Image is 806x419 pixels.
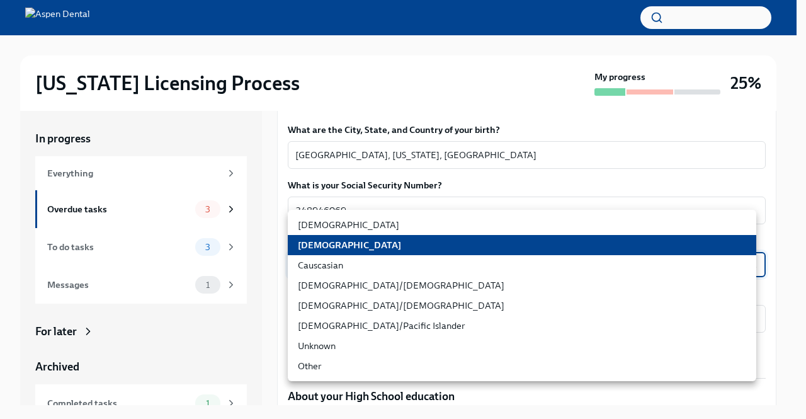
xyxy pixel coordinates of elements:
[288,316,756,336] li: [DEMOGRAPHIC_DATA]/Pacific Islander
[288,235,756,255] li: [DEMOGRAPHIC_DATA]
[288,356,756,376] li: Other
[288,296,756,316] li: [DEMOGRAPHIC_DATA]/[DEMOGRAPHIC_DATA]
[288,275,756,296] li: [DEMOGRAPHIC_DATA]/[DEMOGRAPHIC_DATA]
[288,255,756,275] li: Causcasian
[288,336,756,356] li: Unknown
[288,215,756,235] li: [DEMOGRAPHIC_DATA]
